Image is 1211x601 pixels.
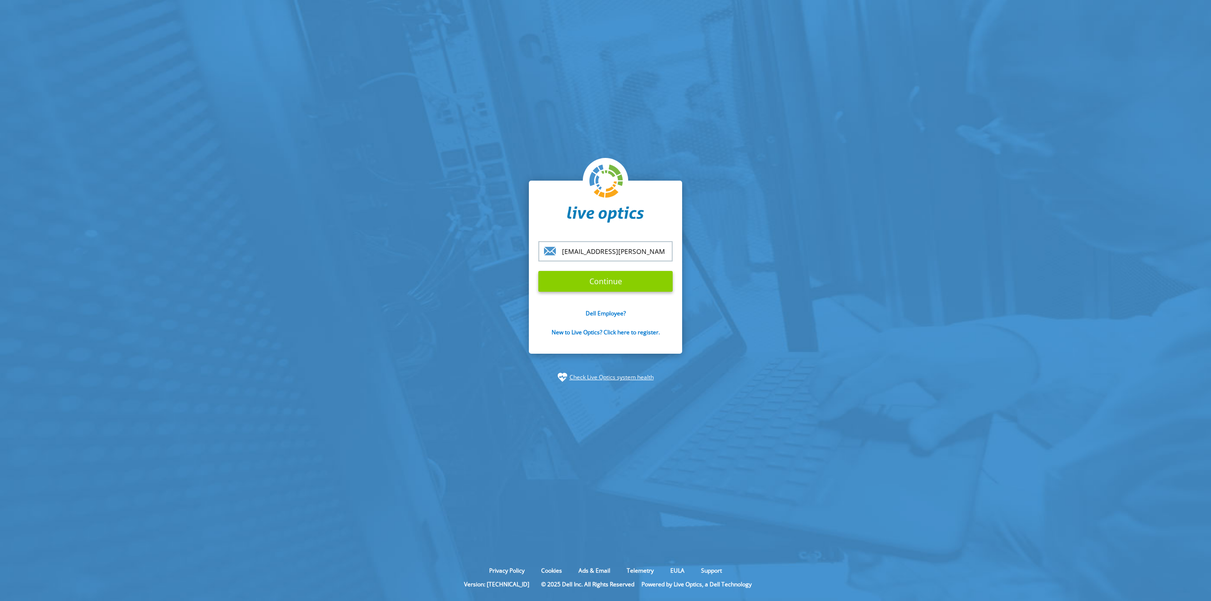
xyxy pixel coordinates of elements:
[459,580,534,588] li: Version: [TECHNICAL_ID]
[571,566,617,575] a: Ads & Email
[567,206,644,223] img: liveoptics-word.svg
[620,566,661,575] a: Telemetry
[641,580,752,588] li: Powered by Live Optics, a Dell Technology
[538,241,673,261] input: email@address.com
[552,328,660,336] a: New to Live Optics? Click here to register.
[558,373,567,382] img: status-check-icon.svg
[536,580,639,588] li: © 2025 Dell Inc. All Rights Reserved
[534,566,569,575] a: Cookies
[570,373,654,382] a: Check Live Optics system health
[482,566,532,575] a: Privacy Policy
[538,271,673,292] input: Continue
[663,566,692,575] a: EULA
[589,165,623,199] img: liveoptics-logo.svg
[694,566,729,575] a: Support
[586,309,626,317] a: Dell Employee?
